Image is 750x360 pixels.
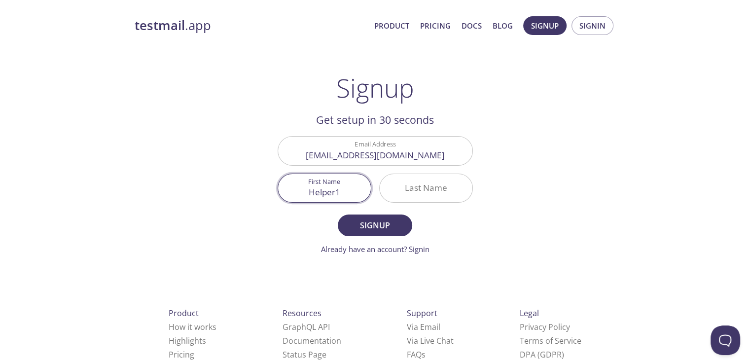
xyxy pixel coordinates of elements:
button: Signup [338,215,412,236]
a: FAQ [407,349,426,360]
span: Legal [520,308,539,319]
a: Via Email [407,322,440,332]
a: Pricing [420,19,451,32]
button: Signup [523,16,567,35]
a: Already have an account? Signin [321,244,429,254]
span: Support [407,308,437,319]
a: Pricing [169,349,194,360]
h1: Signup [336,73,414,103]
a: Blog [493,19,513,32]
span: Signup [531,19,559,32]
iframe: Help Scout Beacon - Open [711,325,740,355]
a: How it works [169,322,216,332]
a: Via Live Chat [407,335,454,346]
a: Privacy Policy [520,322,570,332]
span: s [422,349,426,360]
a: Documentation [283,335,341,346]
a: testmail.app [135,17,366,34]
a: Status Page [283,349,326,360]
span: Product [169,308,199,319]
span: Signin [579,19,606,32]
a: Product [374,19,409,32]
a: Highlights [169,335,206,346]
span: Signup [349,218,401,232]
a: Docs [462,19,482,32]
a: GraphQL API [283,322,330,332]
a: Terms of Service [520,335,581,346]
span: Resources [283,308,321,319]
strong: testmail [135,17,185,34]
h2: Get setup in 30 seconds [278,111,473,128]
a: DPA (GDPR) [520,349,564,360]
button: Signin [571,16,613,35]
